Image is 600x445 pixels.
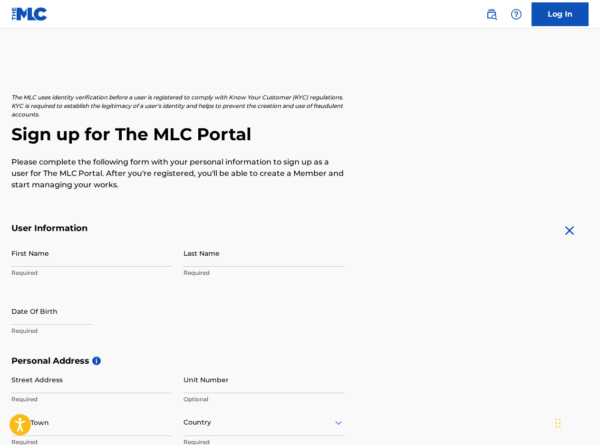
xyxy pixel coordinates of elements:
div: Help [507,5,526,24]
p: Please complete the following form with your personal information to sign up as a user for The ML... [11,156,344,191]
p: Required [11,327,172,335]
a: Public Search [482,5,501,24]
img: MLC Logo [11,7,48,21]
span: i [92,357,101,365]
p: Optional [184,395,344,404]
img: help [511,9,522,20]
h2: Sign up for The MLC Portal [11,124,589,145]
a: Log In [532,2,589,26]
div: Drag [555,409,561,437]
iframe: Chat Widget [552,399,600,445]
p: Required [11,395,172,404]
p: Required [11,269,172,277]
h5: User Information [11,223,344,234]
p: Required [184,269,344,277]
img: search [486,9,497,20]
p: The MLC uses identity verification before a user is registered to comply with Know Your Customer ... [11,93,344,119]
h5: Personal Address [11,356,589,367]
img: close [562,223,577,238]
